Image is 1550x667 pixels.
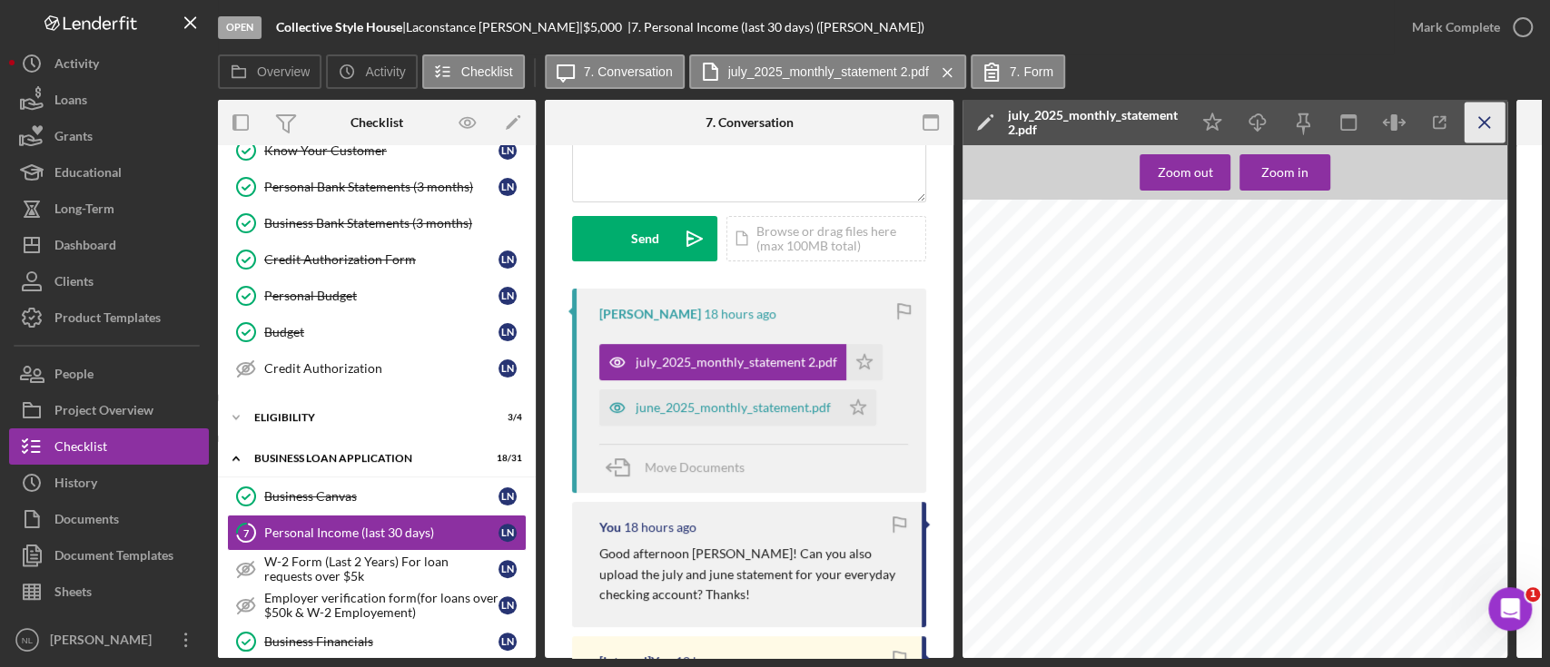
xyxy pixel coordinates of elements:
[1158,154,1213,191] div: Zoom out
[1096,398,1122,407] span: $121.87
[227,132,527,169] a: Know Your CustomerLN
[54,356,94,397] div: People
[1202,417,1220,427] span: $0.00
[1255,304,1367,313] span: the change can be found here:
[1024,204,1156,213] span: 1370 ORCHARD LAKES CIR
[599,544,903,604] p: Good afternoon [PERSON_NAME]! Can you also upload the july and june statement for your everyday c...
[706,115,794,130] div: 7. Conversation
[264,591,499,620] div: Employer verification form(for loans over $50k & W-2 Employement)
[227,515,527,551] a: 7Personal Income (last 30 days)LN
[599,389,876,426] button: june_2025_monthly_statement.pdf
[584,64,673,79] label: 7. Conversation
[9,45,209,82] button: Activity
[1302,200,1449,209] span: Toll-free in the U.S. [PHONE_NUMBER]
[9,501,209,537] button: Documents
[422,54,525,89] button: Checklist
[264,216,526,231] div: Business Bank Statements (3 months)
[9,263,209,299] button: Clients
[499,142,517,160] div: L N
[1484,437,1502,446] span: $0.00
[1185,311,1337,320] span: emessage/change-in-terms-notice.html
[54,392,153,433] div: Project Overview
[1123,398,1126,407] span: -
[227,205,527,241] a: Business Bank Statements (3 months)
[1123,437,1126,446] span: -
[9,191,209,227] button: Long-Term
[1189,437,1221,446] span: $3,547.03
[264,252,499,267] div: Credit Authorization Form
[45,622,163,662] div: [PERSON_NAME]
[1222,333,1331,342] span: eMessage via online banking.
[1386,378,1414,387] span: Balance
[636,400,831,415] div: june_2025_monthly_statement.pdf
[1308,251,1429,260] span: digital statements via Mobile or
[1024,196,1101,205] span: [PERSON_NAME]
[499,633,517,651] div: L N
[1310,260,1426,270] span: Navy Federal Online Banking.
[9,118,209,154] button: Grants
[461,64,513,79] label: Checklist
[9,574,209,610] button: Sheets
[54,118,93,159] div: Grants
[227,478,527,515] a: Business CanvasLN
[264,361,499,376] div: Credit Authorization
[1301,243,1435,252] span: Say "Yes" to Paperless! View your
[350,115,403,130] div: Checklist
[1484,398,1502,407] span: $0.00
[645,459,745,475] span: Move Documents
[264,554,499,584] div: W-2 Form (Last 2 Years) For loan requests over $5k
[1341,597,1438,606] span: FOR IMMEDIATE WITHDRAWAL)
[1287,437,1319,446] span: $3,564.04
[975,411,1047,420] span: Membership Savings
[499,560,517,578] div: L N
[1208,623,1259,632] span: 7067772702
[1412,9,1500,45] div: Mark Complete
[1477,372,1492,381] span: YTD
[276,19,402,34] b: Collective Style House
[499,323,517,341] div: L N
[22,635,34,645] text: NL
[1396,417,1414,427] span: $5.00
[599,445,763,490] button: Move Documents
[631,216,659,261] div: Send
[627,20,924,34] div: | 7. Personal Income (last 30 days) ([PERSON_NAME])
[599,307,701,321] div: [PERSON_NAME]
[1077,311,1170,320] span: [DOMAIN_NAME][URL]
[227,623,527,660] a: Business FinancialsLN
[9,356,209,392] button: People
[264,525,499,540] div: Personal Income (last 30 days)
[989,630,1045,639] span: ADDRESS/ORDER
[9,154,209,191] button: Educational
[971,54,1065,89] button: 7. Form
[227,587,527,623] a: Employer verification form(for loans over $50k & W-2 Employement)LN
[1385,606,1450,615] span: AMOUNT ENCLOSED
[9,299,209,336] a: Product Templates
[1061,593,1103,602] span: 11105898
[975,437,996,446] span: Totals
[227,551,527,587] a: W-2 Form (Last 2 Years) For loan requests over $5kLN
[1140,154,1230,191] button: Zoom out
[218,54,321,89] button: Overview
[54,537,173,578] div: Document Templates
[9,537,209,574] a: Document Templates
[9,428,209,465] a: Checklist
[975,352,1156,361] span: Summary of your deposit accounts
[1077,333,1243,342] span: Federal at [PHONE_NUMBER] or send us an
[1415,437,1417,446] span: -
[1275,372,1319,381] span: Withdrawals/
[227,314,527,350] a: BudgetLN
[264,143,499,158] div: Know Your Customer
[1189,372,1221,381] span: Deposits/
[1326,217,1418,226] span: [DOMAIN_NAME][URL]
[1008,108,1180,137] div: july_2025_monthly_statement 2.pdf
[1077,326,1220,335] span: Please read this information carefully. If
[1146,531,1353,540] span: REMITTANCE RECEIVED AFTER STATEMENT PERIOD WILL APPEAR ON YOUR NEXT STATEMENT
[264,289,499,303] div: Personal Budget
[1312,623,1342,632] span: Checking
[365,64,405,79] label: Activity
[1196,378,1220,387] span: Credits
